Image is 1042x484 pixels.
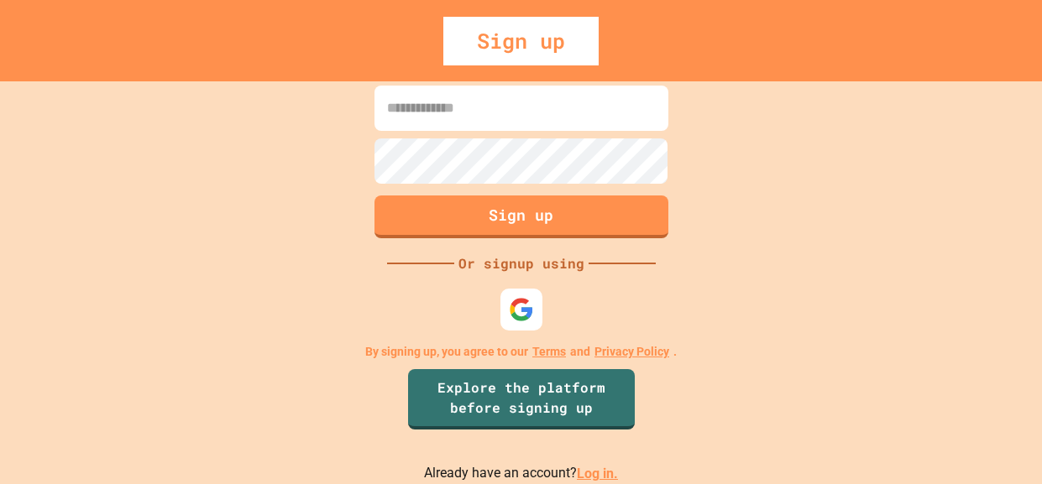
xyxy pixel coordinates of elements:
a: Privacy Policy [594,343,669,361]
a: Terms [532,343,566,361]
img: google-icon.svg [509,297,534,322]
div: Sign up [443,17,599,65]
a: Log in. [577,466,618,481]
a: Explore the platform before signing up [408,369,635,429]
button: Sign up [374,195,668,238]
p: By signing up, you agree to our and . [365,343,677,361]
p: Already have an account? [424,463,618,484]
div: Or signup using [454,253,589,273]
